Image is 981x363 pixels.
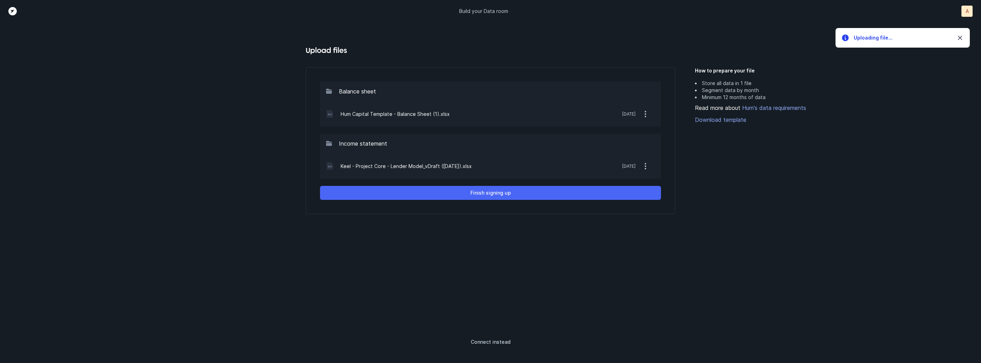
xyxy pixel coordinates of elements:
p: Keel - Project Core - Lender Model_vDraft ([DATE]).xlsx [341,162,472,170]
h4: Upload files [306,45,675,56]
p: A [966,8,969,15]
h5: How to prepare your file [695,67,899,74]
p: Finish signing up [470,189,511,197]
div: Read more about [695,104,899,112]
p: [DATE] [622,163,635,169]
a: Hum's data requirements [740,104,806,111]
button: Connect instead [320,335,661,349]
p: [DATE] [622,111,635,117]
li: Minimum 12 months of data [695,94,899,101]
h5: Uploading file... [854,34,950,41]
li: Segment data by month [695,87,899,94]
p: Hum Capital Template - Balance Sheet (1).xlsx [341,110,450,118]
p: Connect instead [471,338,511,346]
p: Balance sheet [339,87,376,96]
p: Income statement [339,139,387,148]
button: Finish signing up [320,186,661,200]
a: Download template [695,116,899,124]
button: A [961,6,973,17]
p: Build your Data room [459,8,508,15]
li: Store all data in 1 file [695,80,899,87]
